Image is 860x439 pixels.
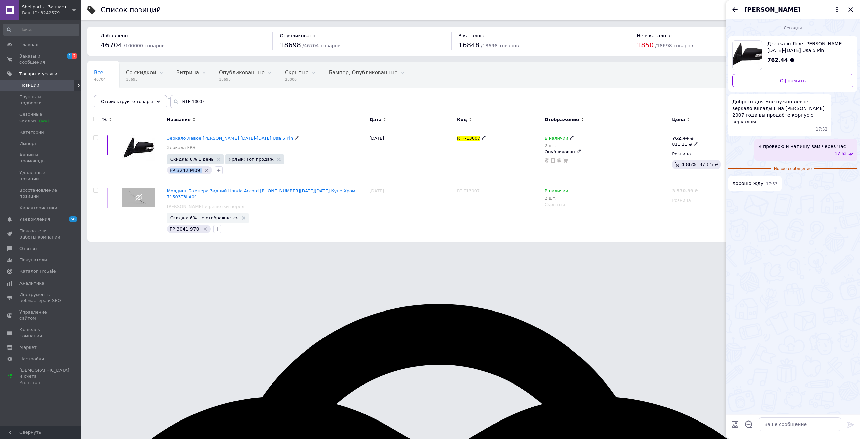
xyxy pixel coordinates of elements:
[167,117,191,123] span: Название
[279,33,315,38] span: Опубликовано
[101,41,122,49] span: 46704
[672,136,689,141] b: 762.44
[22,4,72,10] span: Shellparts - Запчасти для вашего автомобиля
[126,77,156,82] span: 18693
[672,117,685,123] span: Цена
[94,95,164,101] span: Амортизаторы Багажника
[545,149,669,155] div: Опубликован
[545,196,568,201] div: 2 шт.
[19,111,62,123] span: Сезонные скидки
[732,74,853,87] a: Оформить
[19,141,37,147] span: Импорт
[19,344,37,351] span: Маркет
[170,168,200,173] span: FP 3242 M09
[545,188,568,195] span: В наличии
[728,24,857,31] div: 12.10.2025
[204,168,209,173] svg: Удалить метку
[458,33,485,38] span: В каталоге
[19,216,50,222] span: Уведомления
[744,420,753,429] button: Открыть шаблоны ответов
[637,33,672,38] span: Не в каталоге
[744,5,841,14] button: [PERSON_NAME]
[545,136,568,143] span: В наличии
[19,94,62,106] span: Группы и подборки
[176,70,199,76] span: Витрина
[672,151,761,157] div: Розница
[19,42,38,48] span: Главная
[816,126,828,132] span: 17:52 12.10.2025
[219,70,265,76] span: Опубликованные
[744,5,801,14] span: [PERSON_NAME]
[122,188,155,207] img: Молдинг Бампера Задний Honda Accord 9 2013-2015 Купе Хром 71503T3LA01
[771,166,814,172] span: Новое сообщение
[758,143,846,150] span: Я проверю и напишу вам через час
[101,99,153,104] span: Отфильтруйте товары
[126,70,156,76] span: Со скидкой
[672,135,698,141] div: ₴
[19,257,47,263] span: Покупатели
[732,180,763,187] span: Хорошо жду
[458,41,480,49] span: 16848
[369,117,382,123] span: Дата
[219,77,265,82] span: 18698
[19,367,69,386] span: [DEMOGRAPHIC_DATA] и счета
[167,145,195,151] a: Зеркала FPS
[19,82,39,88] span: Позиции
[655,43,693,48] span: / 18698 товаров
[672,141,698,147] div: 811.11 ₴
[19,309,62,321] span: Управление сайтом
[672,197,761,204] div: Розница
[672,188,698,194] div: ₴
[835,151,847,157] span: 17:53 12.10.2025
[457,188,480,193] span: RT-F13007
[19,280,44,286] span: Аналитика
[457,117,467,123] span: Код
[19,187,62,199] span: Восстановление позиций
[19,356,44,362] span: Настройки
[69,216,77,222] span: 58
[457,136,480,141] span: RTF-13007
[681,162,718,167] span: 4.86%, 37.05 ₴
[19,292,62,304] span: Инструменты вебмастера и SEO
[167,204,245,210] a: [PERSON_NAME] и решетки перед
[170,226,199,232] span: FP 3041 970
[545,143,574,148] div: 2 шт.
[3,24,79,36] input: Поиск
[781,25,805,31] span: Сегодня
[545,117,579,123] span: Отображение
[767,57,794,63] span: 762.44 ₴
[170,216,239,220] span: Скидка: 6% Не отображается
[545,202,669,208] div: Скрытый
[285,77,309,82] span: 28006
[19,129,44,135] span: Категории
[672,188,693,193] b: 3 570.39
[19,327,62,339] span: Кошелек компании
[368,130,455,183] div: [DATE]
[732,98,827,125] span: Доброго дня мне нужно левое зеркало вкладыш на [PERSON_NAME] 2007 года вы продаёте корпус с зеркалом
[102,117,107,123] span: %
[19,246,37,252] span: Отзывы
[229,157,274,161] span: Ярлык: Топ продаж
[167,188,355,199] a: Молдинг Бампера Задний Honda Accord [PHONE_NUMBER][DATE][DATE] Купе Хром 71503T3LA01
[167,136,293,141] a: Зеркало Левое [PERSON_NAME] [DATE]-[DATE] Usa 5 Pin
[19,53,62,65] span: Заказы и сообщения
[766,181,778,187] span: 17:53 12.10.2025
[19,205,57,211] span: Характеристики
[94,77,106,82] span: 46704
[19,170,62,182] span: Удаленные позиции
[368,183,455,241] div: [DATE]
[122,135,155,161] img: Зеркало Левое Kia Cerato 2004-2009 Usa 5 Pin
[170,157,214,161] span: Скидка: 6% 1 день
[732,40,853,70] a: Посмотреть товар
[124,43,165,48] span: / 100000 товаров
[19,268,56,275] span: Каталог ProSale
[22,10,81,16] div: Ваш ID: 3242579
[101,7,161,14] div: Список позиций
[733,41,762,70] img: 6349931305_w640_h640_zerkalo-levoe-kia.jpg
[637,41,654,49] span: 1850
[481,43,519,48] span: / 18698 товаров
[203,226,208,232] svg: Удалить метку
[19,152,62,164] span: Акции и промокоды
